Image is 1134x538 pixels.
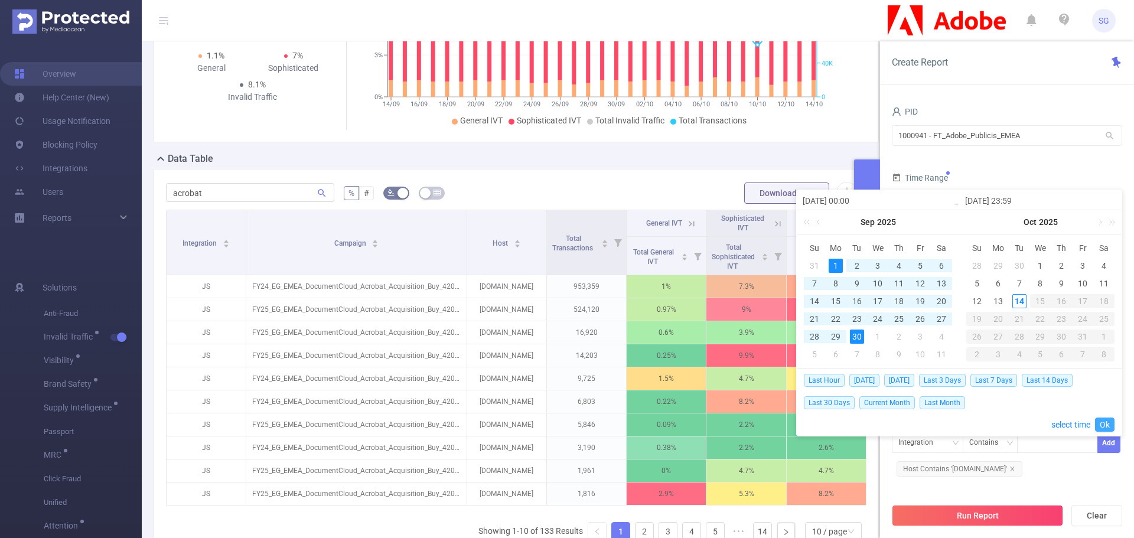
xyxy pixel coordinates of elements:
td: September 18, 2025 [888,292,910,310]
span: Sa [931,243,952,253]
td: September 29, 2025 [988,257,1009,275]
a: Usage Notification [14,109,110,133]
td: October 30, 2025 [1051,328,1072,345]
td: September 21, 2025 [804,310,825,328]
td: September 11, 2025 [888,275,910,292]
span: Th [888,243,910,253]
span: Supply Intelligence [44,403,116,412]
td: October 8, 2025 [868,345,889,363]
span: Anti-Fraud [44,302,142,325]
div: 12 [913,276,927,291]
tspan: 28/09 [579,100,597,108]
tspan: 12/10 [777,100,794,108]
tspan: 14/10 [805,100,822,108]
td: September 20, 2025 [931,292,952,310]
div: 6 [934,259,949,273]
i: icon: caret-down [514,243,520,246]
div: 10 [871,276,885,291]
div: 12 [970,294,984,308]
th: Mon [988,239,1009,257]
span: Total Transactions [552,234,595,252]
input: Search... [166,183,334,202]
div: Sophisticated [253,62,335,74]
tspan: 10/10 [749,100,766,108]
td: October 5, 2025 [966,275,988,292]
i: icon: caret-up [223,238,230,242]
span: Su [804,243,825,253]
div: Sort [372,238,379,245]
div: 29 [991,259,1005,273]
button: Run Report [892,505,1063,526]
td: October 7, 2025 [1009,275,1030,292]
div: Sort [514,238,521,245]
a: 2025 [876,210,897,234]
span: Tu [1009,243,1030,253]
div: 28 [970,259,984,273]
td: September 15, 2025 [825,292,846,310]
a: Next month (PageDown) [1094,210,1104,234]
span: 1.1% [207,51,224,60]
td: September 25, 2025 [888,310,910,328]
tspan: 24/09 [523,100,540,108]
td: September 30, 2025 [1009,257,1030,275]
i: icon: caret-up [602,238,608,242]
td: October 14, 2025 [1009,292,1030,310]
span: Invalid Traffic [44,332,97,341]
td: September 30, 2025 [846,328,868,345]
a: Integrations [14,156,87,180]
a: Oct [1022,210,1038,234]
td: September 7, 2025 [804,275,825,292]
span: We [1030,243,1051,253]
th: Sat [1093,239,1115,257]
td: October 19, 2025 [966,310,988,328]
div: 22 [829,312,843,326]
input: Start date [803,194,953,208]
span: Su [966,243,988,253]
th: Sat [931,239,952,257]
a: Previous month (PageUp) [814,210,825,234]
th: Sun [804,239,825,257]
span: Brand Safety [44,380,96,388]
td: October 9, 2025 [888,345,910,363]
span: Sa [1093,243,1115,253]
td: August 31, 2025 [804,257,825,275]
a: Reports [43,206,71,230]
a: select time [1051,413,1090,436]
td: September 5, 2025 [910,257,931,275]
div: 26 [913,312,927,326]
span: # [364,188,369,198]
td: November 3, 2025 [988,345,1009,363]
div: 9 [892,347,906,361]
td: October 6, 2025 [988,275,1009,292]
td: October 16, 2025 [1051,292,1072,310]
span: General IVT [460,116,503,125]
div: 3 [871,259,885,273]
div: 27 [934,312,949,326]
i: icon: caret-down [602,243,608,246]
i: icon: user [892,107,901,116]
td: September 12, 2025 [910,275,931,292]
td: September 6, 2025 [931,257,952,275]
span: Integration [183,239,219,247]
td: October 8, 2025 [1030,275,1051,292]
span: 7% [292,51,303,60]
div: 5 [913,259,927,273]
a: Blocking Policy [14,133,97,156]
tspan: 30/09 [608,100,625,108]
td: September 24, 2025 [868,310,889,328]
a: Next year (Control + right) [1102,210,1117,234]
i: icon: caret-up [372,238,379,242]
div: 8 [871,347,885,361]
div: Sort [681,252,688,259]
th: Mon [825,239,846,257]
td: October 28, 2025 [1009,328,1030,345]
td: September 27, 2025 [931,310,952,328]
td: October 4, 2025 [931,328,952,345]
td: September 3, 2025 [868,257,889,275]
div: 2 [1054,259,1068,273]
div: 15 [829,294,843,308]
td: September 14, 2025 [804,292,825,310]
td: October 10, 2025 [910,345,931,363]
th: Tue [846,239,868,257]
span: SG [1099,9,1109,32]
